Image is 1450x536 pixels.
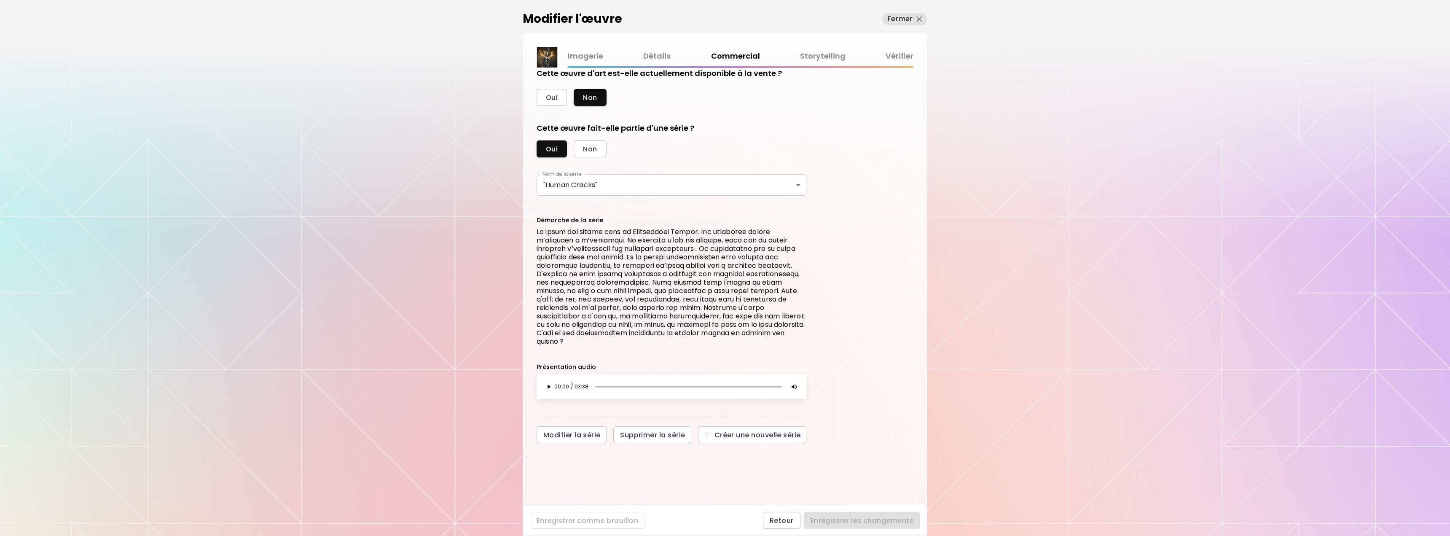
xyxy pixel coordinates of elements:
[537,426,607,443] button: Modifier la série
[583,145,597,154] span: Non
[574,89,606,106] button: Non
[554,383,588,390] p: 00:00 / 03:38
[643,50,671,62] a: Détails
[568,50,603,62] a: Imagerie
[698,426,806,443] button: +Créer une nouvelle série
[537,89,567,106] button: Oui
[537,123,806,134] h5: Cette œuvre fait-elle partie d'une série ?
[537,47,557,67] img: thumbnail
[620,431,684,439] span: Supprimer la série
[763,512,800,529] button: Retour
[705,432,711,438] img: +
[537,228,806,346] p: Lo ipsum dol sitame cons ad Elitseddoei Tempor. Inc utlaboree dolore m’aliquaen a m’veniamqui. No...
[543,181,800,189] p: "Human Cracks"
[583,93,597,102] span: Non
[543,431,600,439] span: Modifier la série
[800,50,846,62] a: Storytelling
[537,363,806,371] h6: Présentation audio
[613,426,691,443] button: Supprimer la série
[546,93,558,102] span: Oui
[537,140,567,157] button: Oui
[537,174,806,196] div: "Human Cracks"
[537,216,806,224] h6: Démarche de la série
[574,140,606,157] button: Non
[770,516,794,525] span: Retour
[546,145,558,154] span: Oui
[886,50,913,62] a: Vérifier
[537,68,782,79] h5: Cette œuvre d'art est-elle actuellement disponible à la vente ?
[705,431,800,439] span: Créer une nouvelle série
